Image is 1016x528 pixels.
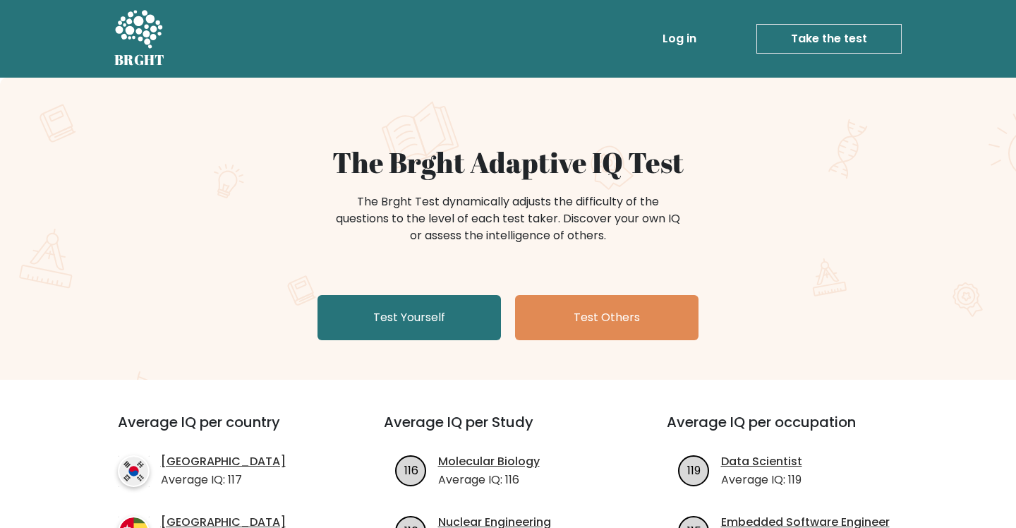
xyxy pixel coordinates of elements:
[756,24,902,54] a: Take the test
[317,295,501,340] a: Test Yourself
[657,25,702,53] a: Log in
[438,472,540,488] p: Average IQ: 116
[114,6,165,72] a: BRGHT
[721,453,802,470] a: Data Scientist
[118,455,150,487] img: country
[164,145,852,179] h1: The Brght Adaptive IQ Test
[721,472,802,488] p: Average IQ: 119
[667,414,916,448] h3: Average IQ per occupation
[332,193,684,244] div: The Brght Test dynamically adjusts the difficulty of the questions to the level of each test take...
[161,453,286,470] a: [GEOGRAPHIC_DATA]
[515,295,698,340] a: Test Others
[438,453,540,470] a: Molecular Biology
[118,414,333,448] h3: Average IQ per country
[384,414,633,448] h3: Average IQ per Study
[161,472,286,488] p: Average IQ: 117
[687,462,701,478] text: 119
[114,52,165,68] h5: BRGHT
[404,462,418,478] text: 116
